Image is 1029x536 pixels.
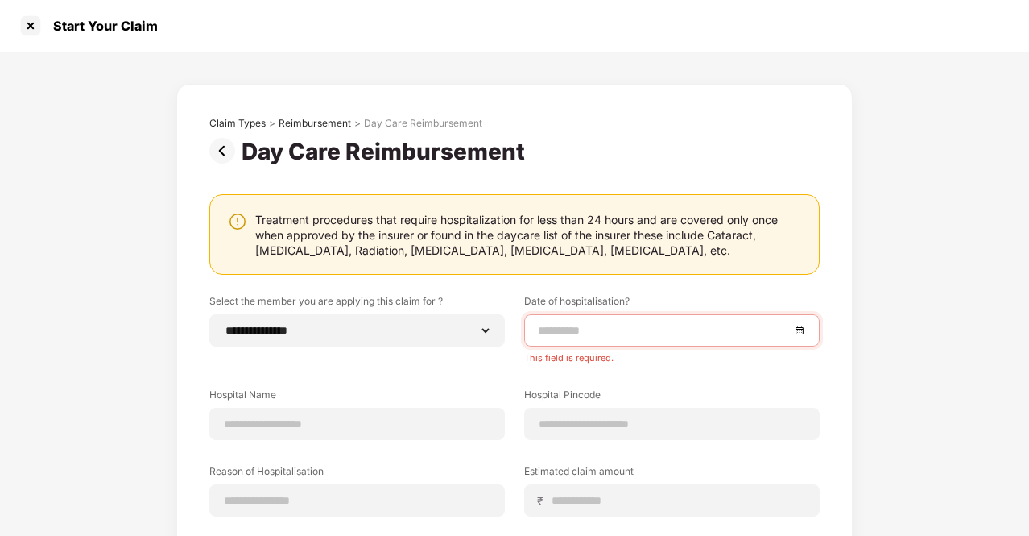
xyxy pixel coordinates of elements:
img: svg+xml;base64,PHN2ZyBpZD0iV2FybmluZ18tXzI0eDI0IiBkYXRhLW5hbWU9Ildhcm5pbmcgLSAyNHgyNCIgeG1sbnM9Im... [228,212,247,231]
div: Day Care Reimbursement [364,117,482,130]
div: Treatment procedures that require hospitalization for less than 24 hours and are covered only onc... [255,212,803,258]
div: This field is required. [524,347,820,364]
label: Reason of Hospitalisation [209,464,505,484]
label: Hospital Name [209,388,505,408]
img: svg+xml;base64,PHN2ZyBpZD0iUHJldi0zMngzMiIgeG1sbnM9Imh0dHA6Ly93d3cudzMub3JnLzIwMDAvc3ZnIiB3aWR0aD... [209,138,242,164]
div: Day Care Reimbursement [242,138,531,165]
label: Date of hospitalisation? [524,294,820,314]
span: ₹ [537,493,550,509]
div: > [354,117,361,130]
div: Claim Types [209,117,266,130]
label: Estimated claim amount [524,464,820,484]
label: Select the member you are applying this claim for ? [209,294,505,314]
div: Reimbursement [279,117,351,130]
div: Start Your Claim [43,18,158,34]
div: > [269,117,275,130]
label: Hospital Pincode [524,388,820,408]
